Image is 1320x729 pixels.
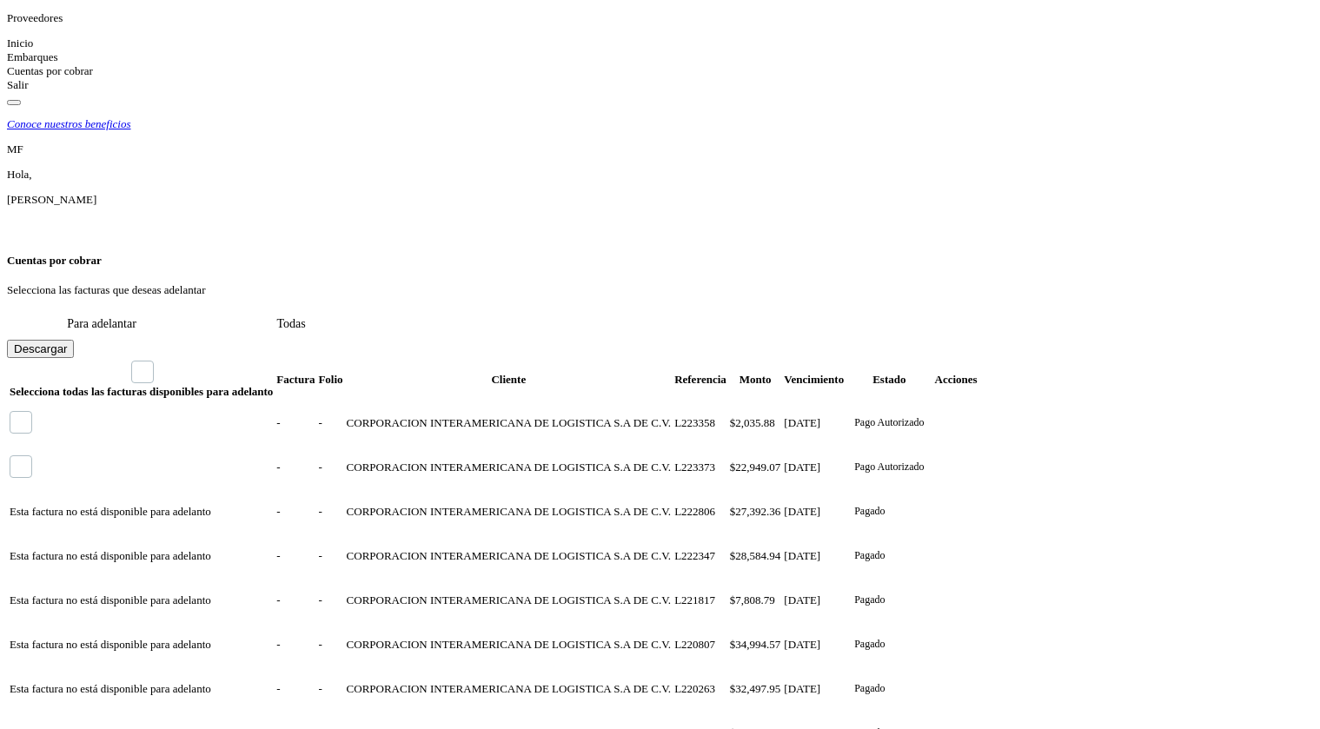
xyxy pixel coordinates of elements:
td: - [317,667,343,710]
span: Folio [318,373,342,386]
p: Pago Autorizado [854,461,924,474]
td: - [275,534,315,577]
td: - [317,623,343,666]
td: [DATE] [783,490,845,533]
div: Cuentas por cobrar [7,64,1313,78]
td: [DATE] [783,401,845,444]
td: [DATE] [783,446,845,488]
span: Esta factura no está disponible para adelanto [10,682,211,695]
button: Para adelantar [7,308,196,341]
p: Selecciona las facturas que deseas adelantar [7,283,1313,297]
td: CORPORACION INTERAMERICANA DE LOGISTICA S.A DE C.V. [346,667,673,710]
td: $2,035.88 [729,401,782,444]
td: - [275,446,315,488]
button: Todas [196,308,386,341]
p: Pagado [854,549,885,562]
p: Pagado [854,505,885,518]
span: Descargar [14,342,67,355]
p: Hola, [7,168,1313,182]
td: [DATE] [783,667,845,710]
td: L220807 [673,623,727,666]
td: L220263 [673,667,727,710]
p: MONICA FONTES CHAVEZ [7,193,1313,207]
td: - [275,667,315,710]
button: Descargar [7,340,74,358]
td: L222347 [673,534,727,577]
p: Pagado [854,593,885,606]
a: Salir [7,78,29,91]
td: [DATE] [783,579,845,621]
td: $22,949.07 [729,446,782,488]
td: - [317,579,343,621]
td: - [317,446,343,488]
a: Embarques [7,50,57,63]
td: - [317,534,343,577]
td: - [275,579,315,621]
span: Vencimiento [784,373,844,386]
div: Inicio [7,36,1313,50]
span: MF [7,142,23,156]
td: CORPORACION INTERAMERICANA DE LOGISTICA S.A DE C.V. [346,579,673,621]
span: Factura [276,373,315,386]
span: Esta factura no está disponible para adelanto [10,549,211,562]
td: CORPORACION INTERAMERICANA DE LOGISTICA S.A DE C.V. [346,534,673,577]
a: Conoce nuestros beneficios [7,117,1313,131]
span: Esta factura no está disponible para adelanto [10,638,211,651]
td: - [275,490,315,533]
span: Monto [740,373,772,386]
span: Esta factura no está disponible para adelanto [10,593,211,606]
a: Inicio [7,36,33,50]
td: $27,392.36 [729,490,782,533]
td: [DATE] [783,534,845,577]
td: L221817 [673,579,727,621]
h4: Cuentas por cobrar [7,254,1313,268]
span: Cliente [491,373,526,386]
td: L222806 [673,490,727,533]
span: Esta factura no está disponible para adelanto [10,505,211,518]
span: Selecciona todas las facturas disponibles para adelanto [10,385,273,398]
td: $34,994.57 [729,623,782,666]
span: Estado [872,373,905,386]
td: CORPORACION INTERAMERICANA DE LOGISTICA S.A DE C.V. [346,446,673,488]
p: Conoce nuestros beneficios [7,117,131,131]
td: $32,497.95 [729,667,782,710]
a: Cuentas por cobrar [7,64,93,77]
span: Referencia [674,373,726,386]
p: Pago Autorizado [854,416,924,429]
span: Acciones [935,373,978,386]
td: CORPORACION INTERAMERICANA DE LOGISTICA S.A DE C.V. [346,490,673,533]
td: - [275,401,315,444]
p: Proveedores [7,11,1313,25]
td: L223358 [673,401,727,444]
td: - [275,623,315,666]
div: Salir [7,78,1313,92]
td: L223373 [673,446,727,488]
td: $7,808.79 [729,579,782,621]
td: CORPORACION INTERAMERICANA DE LOGISTICA S.A DE C.V. [346,401,673,444]
p: Pagado [854,682,885,695]
td: $28,584.94 [729,534,782,577]
p: Pagado [854,638,885,651]
div: Embarques [7,50,1313,64]
td: CORPORACION INTERAMERICANA DE LOGISTICA S.A DE C.V. [346,623,673,666]
td: [DATE] [783,623,845,666]
td: - [317,401,343,444]
td: - [317,490,343,533]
